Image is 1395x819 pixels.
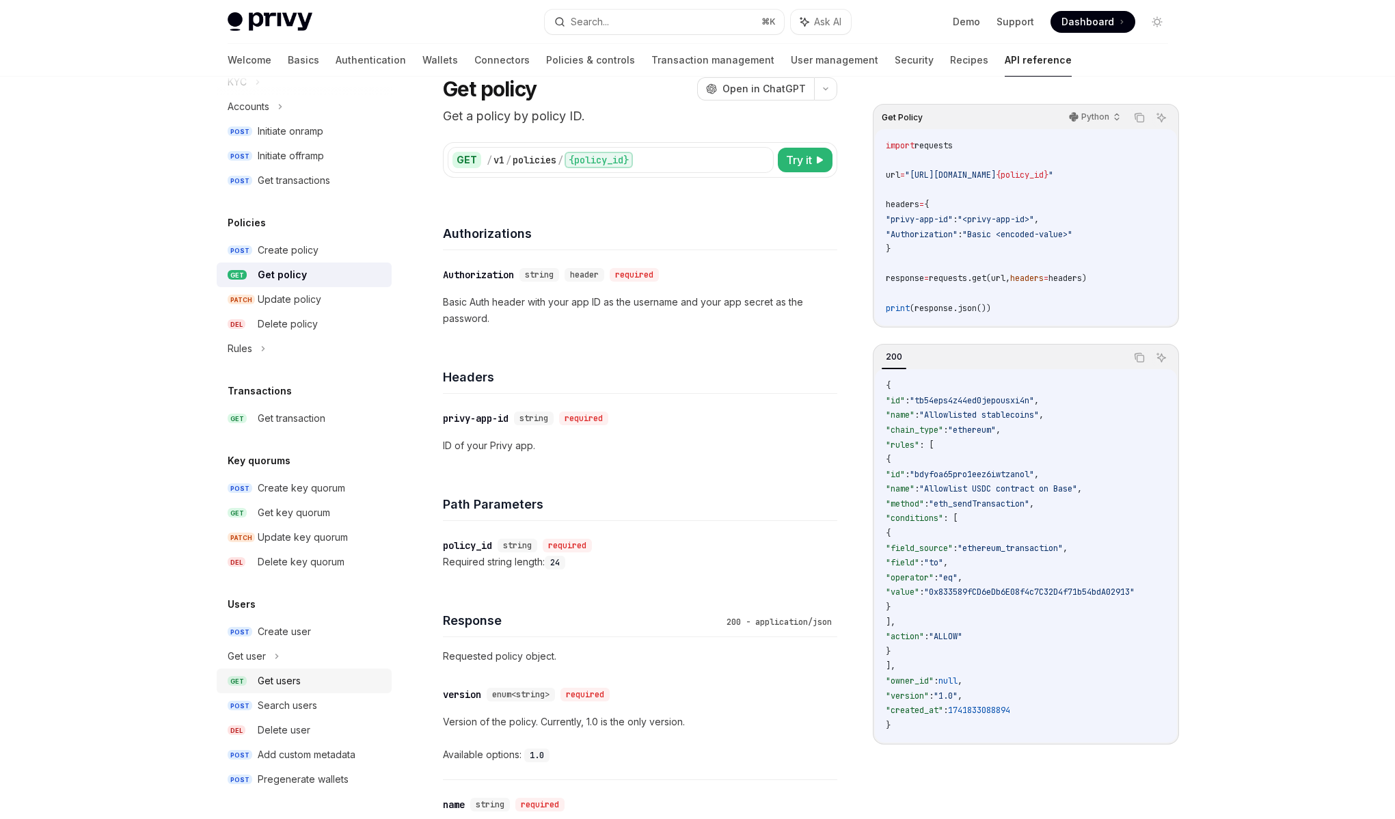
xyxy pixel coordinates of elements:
span: headers [886,199,919,210]
div: Authorization [443,268,514,282]
p: Requested policy object. [443,648,837,664]
span: , [943,557,948,568]
button: Python [1061,106,1126,129]
div: 200 [882,349,906,365]
span: (response.json()) [910,303,991,314]
a: Welcome [228,44,271,77]
code: 1.0 [524,749,550,762]
span: , [958,675,962,686]
span: "field_source" [886,543,953,554]
span: "eth_sendTransaction" [929,498,1029,509]
a: GETGet transaction [217,406,392,431]
span: string [476,799,504,810]
span: import [886,140,915,151]
h5: Key quorums [228,453,290,469]
h5: Transactions [228,383,292,399]
button: Ask AI [791,10,851,34]
a: POSTPregenerate wallets [217,767,392,792]
span: : [ [943,513,958,524]
span: POST [228,483,252,494]
a: Authentication [336,44,406,77]
button: Ask AI [1152,109,1170,126]
span: { [924,199,929,210]
a: POSTSearch users [217,693,392,718]
span: GET [228,676,247,686]
div: policies [513,153,556,167]
span: : [ [919,440,934,451]
span: : [924,631,929,642]
span: } [886,646,891,657]
span: POST [228,151,252,161]
a: PATCHUpdate policy [217,287,392,312]
span: header [570,269,599,280]
span: headers) [1048,273,1087,284]
a: Policies & controls [546,44,635,77]
span: "1.0" [934,690,958,701]
span: {policy_id} [996,170,1048,180]
span: "ALLOW" [929,631,962,642]
span: , [996,425,1001,435]
span: Ask AI [814,15,841,29]
p: Python [1081,111,1109,122]
div: policy_id [443,539,492,552]
div: Create key quorum [258,480,345,496]
span: : [943,425,948,435]
span: { [886,380,891,391]
span: "tb54eps4z44ed0jepousxi4n" [910,395,1034,406]
span: , [1039,409,1044,420]
div: required [560,688,610,701]
p: Get a policy by policy ID. [443,107,837,126]
span: , [958,572,962,583]
a: POSTCreate user [217,619,392,644]
h4: Authorizations [443,224,837,243]
span: " [1048,170,1053,180]
a: GETGet key quorum [217,500,392,525]
div: Search users [258,697,317,714]
h5: Policies [228,215,266,231]
a: Recipes [950,44,988,77]
a: POSTInitiate offramp [217,144,392,168]
span: : [929,690,934,701]
div: required [515,798,565,811]
span: response [886,273,924,284]
a: DELDelete user [217,718,392,742]
span: Dashboard [1061,15,1114,29]
div: Initiate onramp [258,123,323,139]
span: "privy-app-id" [886,214,953,225]
div: Get users [258,673,301,689]
span: = [919,199,924,210]
div: Accounts [228,98,269,115]
button: Search...⌘K [545,10,784,34]
span: POST [228,701,252,711]
a: DELDelete key quorum [217,550,392,574]
span: , [958,690,962,701]
span: null [938,675,958,686]
span: "rules" [886,440,919,451]
p: Version of the policy. Currently, 1.0 is the only version. [443,714,837,730]
span: : [915,483,919,494]
div: Rules [228,340,252,357]
span: "value" [886,587,919,598]
span: : [934,572,938,583]
div: Add custom metadata [258,747,355,763]
img: light logo [228,12,312,31]
a: Connectors [474,44,530,77]
div: Required string length: [443,554,837,570]
span: : [919,587,924,598]
span: headers [1010,273,1044,284]
span: , [1034,469,1039,480]
span: "ethereum" [948,425,996,435]
div: Delete key quorum [258,554,344,570]
span: = [1044,273,1048,284]
span: requests.get(url, [929,273,1010,284]
span: } [886,243,891,254]
span: "0x833589fCD6eDb6E08f4c7C32D4f71b54bdA02913" [924,587,1135,598]
span: "Allowlist USDC contract on Base" [919,483,1077,494]
div: / [487,153,492,167]
span: : [934,675,938,686]
a: Support [997,15,1034,29]
span: "id" [886,469,905,480]
span: POST [228,775,252,785]
div: Get policy [258,267,307,283]
div: / [506,153,511,167]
